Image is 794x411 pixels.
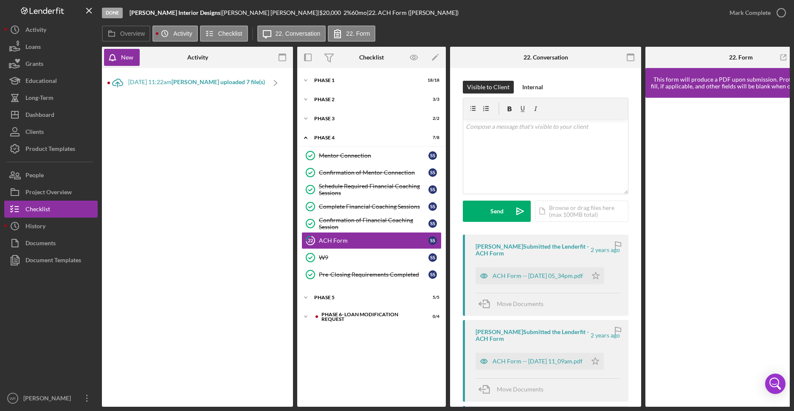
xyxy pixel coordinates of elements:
[476,267,604,284] button: ACH Form -- [DATE] 05_34pm.pdf
[301,232,442,249] a: 22ACH FormSS
[200,26,248,42] button: Checklist
[104,49,140,66] button: New
[518,81,547,94] button: Internal
[346,30,370,37] label: 22. Form
[301,266,442,283] a: Pre-Closing Requirements CompletedSS
[463,201,531,222] button: Send
[319,271,428,278] div: Pre-Closing Requirements Completed
[301,249,442,266] a: W9SS
[428,185,437,194] div: S S
[476,379,552,400] button: Move Documents
[308,238,313,243] tspan: 22
[102,26,150,42] button: Overview
[428,236,437,245] div: S S
[319,9,344,16] div: $20,000
[107,72,286,94] a: [DATE] 11:22am[PERSON_NAME] uploaded 7 file(s)
[765,374,786,394] div: Open Intercom Messenger
[276,30,321,37] label: 22. Conversation
[359,54,384,61] div: Checklist
[319,237,428,244] div: ACH Form
[497,300,543,307] span: Move Documents
[424,116,439,121] div: 2 / 2
[344,9,352,16] div: 2 %
[467,81,510,94] div: Visible to Client
[424,314,439,319] div: 0 / 4
[187,54,208,61] div: Activity
[314,78,418,83] div: Phase 1
[21,390,76,409] div: [PERSON_NAME]
[591,247,620,253] time: 2023-08-21 21:34
[721,4,790,21] button: Mark Complete
[424,97,439,102] div: 3 / 3
[152,26,197,42] button: Activity
[729,4,771,21] div: Mark Complete
[173,30,192,37] label: Activity
[10,396,16,401] text: WF
[591,332,620,339] time: 2023-07-19 15:10
[222,9,319,16] div: [PERSON_NAME] [PERSON_NAME] |
[328,26,375,42] button: 22. Form
[522,81,543,94] div: Internal
[428,253,437,262] div: S S
[301,181,442,198] a: Schedule Required Financial Coaching SessionsSS
[4,390,98,407] button: WF[PERSON_NAME]
[319,183,428,196] div: Schedule Required Financial Coaching Sessions
[476,243,589,257] div: [PERSON_NAME] Submitted the Lenderfit - ACH Form
[476,293,552,315] button: Move Documents
[301,198,442,215] a: Complete Financial Coaching SessionsSS
[120,30,145,37] label: Overview
[428,270,437,279] div: S S
[524,54,568,61] div: 22. Conversation
[319,254,428,261] div: W9
[319,152,428,159] div: Mentor Connection
[490,201,504,222] div: Send
[319,169,428,176] div: Confirmation of Mentor Connection
[729,54,753,61] div: 22. Form
[321,312,418,322] div: Phase 6- Loan Modification Request
[172,78,265,85] b: [PERSON_NAME] uploaded 7 file(s)
[463,81,514,94] button: Visible to Client
[319,217,428,230] div: Confirmation of Financial Coaching Session
[352,9,367,16] div: 60 mo
[476,329,589,342] div: [PERSON_NAME] Submitted the Lenderfit - ACH Form
[301,164,442,181] a: Confirmation of Mentor ConnectionSS
[424,78,439,83] div: 18 / 18
[314,116,418,121] div: Phase 3
[476,353,604,370] button: ACH Form -- [DATE] 11_09am.pdf
[497,385,543,393] span: Move Documents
